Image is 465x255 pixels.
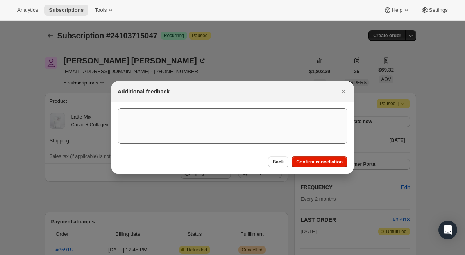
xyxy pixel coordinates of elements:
[90,5,119,16] button: Tools
[44,5,88,16] button: Subscriptions
[49,7,84,13] span: Subscriptions
[273,159,284,165] span: Back
[118,88,170,95] h2: Additional feedback
[438,221,457,239] div: Open Intercom Messenger
[17,7,38,13] span: Analytics
[13,5,43,16] button: Analytics
[379,5,415,16] button: Help
[338,86,349,97] button: Close
[95,7,107,13] span: Tools
[268,156,289,167] button: Back
[392,7,402,13] span: Help
[417,5,452,16] button: Settings
[292,156,347,167] button: Confirm cancellation
[296,159,343,165] span: Confirm cancellation
[429,7,448,13] span: Settings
